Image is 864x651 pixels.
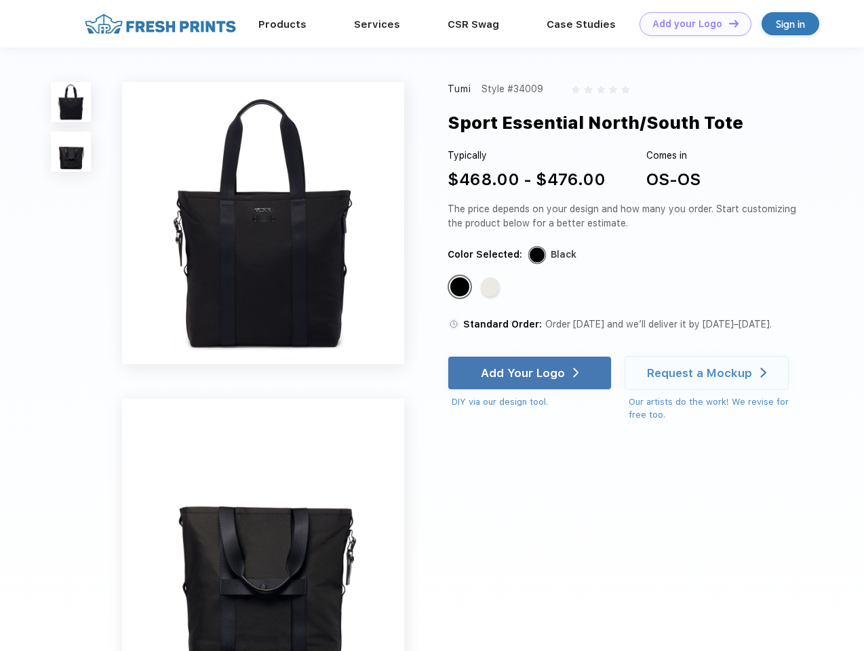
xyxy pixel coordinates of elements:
[597,85,605,94] img: gray_star.svg
[776,16,805,32] div: Sign in
[448,202,802,231] div: The price depends on your design and how many you order. Start customizing the product below for ...
[609,85,617,94] img: gray_star.svg
[450,277,469,296] div: Black
[448,149,606,163] div: Typically
[452,395,612,409] div: DIY via our design tool.
[481,277,500,296] div: Off White Tan
[646,167,701,192] div: OS-OS
[448,110,743,136] div: Sport Essential North/South Tote
[646,149,701,163] div: Comes in
[760,368,766,378] img: white arrow
[481,366,565,380] div: Add Your Logo
[652,18,722,30] div: Add your Logo
[551,248,576,262] div: Black
[81,12,240,36] img: fo%20logo%202.webp
[258,18,307,31] a: Products
[51,82,91,122] img: func=resize&h=100
[448,167,606,192] div: $468.00 - $476.00
[572,85,580,94] img: gray_star.svg
[762,12,819,35] a: Sign in
[482,82,543,96] div: Style #34009
[51,132,91,172] img: func=resize&h=100
[629,395,802,422] div: Our artists do the work! We revise for free too.
[621,85,629,94] img: gray_star.svg
[647,366,752,380] div: Request a Mockup
[463,319,542,330] span: Standard Order:
[448,248,522,262] div: Color Selected:
[584,85,592,94] img: gray_star.svg
[729,20,739,27] img: DT
[448,318,460,330] img: standard order
[122,82,404,364] img: func=resize&h=640
[448,82,472,96] div: Tumi
[545,319,772,330] span: Order [DATE] and we’ll deliver it by [DATE]–[DATE].
[573,368,579,378] img: white arrow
